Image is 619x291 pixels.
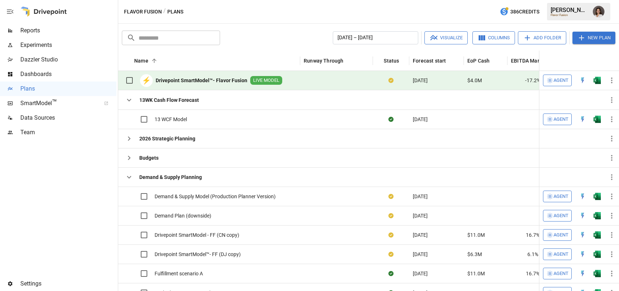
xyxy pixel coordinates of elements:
img: Franziska Ibscher [593,6,604,17]
span: Demand & Supply Model (Production Planner Version) [155,193,276,200]
button: Agent [543,210,572,222]
span: Agent [554,115,568,124]
div: Open in Quick Edit [579,251,586,258]
div: Open in Excel [594,77,601,84]
button: Add Folder [518,31,566,44]
span: Fulfillment scenario A [155,270,203,277]
span: $4.0M [467,77,482,84]
span: Demand Plan (downside) [155,212,211,219]
div: Your plan has changes in Excel that are not reflected in the Drivepoint Data Warehouse, select "S... [388,251,394,258]
div: Your plan has changes in Excel that are not reflected in the Drivepoint Data Warehouse, select "S... [388,193,394,200]
span: 16.7% [526,231,540,239]
div: Open in Excel [594,251,601,258]
span: Experiments [20,41,116,49]
div: Sync complete [388,270,394,277]
div: Forecast start [413,58,446,64]
span: $6.3M [467,251,482,258]
span: Agent [554,212,568,220]
span: 6.1% [527,251,538,258]
img: excel-icon.76473adf.svg [594,116,601,123]
button: Flavor Fusion [124,7,162,16]
span: Dazzler Studio [20,55,116,64]
b: Demand & Supply Planning [139,174,202,181]
span: SmartModel [20,99,96,108]
div: Name [134,58,148,64]
span: 16.7% [526,270,540,277]
div: [DATE] [409,206,464,225]
div: Open in Quick Edit [579,212,586,219]
button: Columns [472,31,515,44]
div: [DATE] [409,264,464,283]
div: Open in Quick Edit [579,193,586,200]
span: Settings [20,279,116,288]
span: Agent [554,76,568,85]
div: Your plan has changes in Excel that are not reflected in the Drivepoint Data Warehouse, select "S... [388,77,394,84]
span: $11.0M [467,270,485,277]
span: Agent [554,270,568,278]
div: [DATE] [409,225,464,244]
img: excel-icon.76473adf.svg [594,270,601,277]
span: Data Sources [20,113,116,122]
button: Agent [543,229,572,241]
div: Runway Through [304,58,343,64]
div: Flavor Fusion [551,13,588,17]
span: ™ [52,98,57,107]
span: -17.2% [525,77,540,84]
div: [DATE] [409,71,464,90]
img: excel-icon.76473adf.svg [594,77,601,84]
img: quick-edit-flash.b8aec18c.svg [579,231,586,239]
span: LIVE MODEL [250,77,282,84]
button: Agent [543,113,572,125]
img: quick-edit-flash.b8aec18c.svg [579,251,586,258]
span: 386 Credits [510,7,539,16]
div: Open in Quick Edit [579,77,586,84]
button: Agent [543,75,572,86]
button: Agent [543,248,572,260]
div: [PERSON_NAME] [551,7,588,13]
div: Open in Quick Edit [579,270,586,277]
span: Drivepoint SmartModel - FF (CN copy) [155,231,239,239]
span: Agent [554,250,568,259]
div: Your plan has changes in Excel that are not reflected in the Drivepoint Data Warehouse, select "S... [388,212,394,219]
span: Drivepoint SmartModel™- FF (DJ copy) [155,251,241,258]
button: Agent [543,268,572,279]
span: 13 WCF Model [155,116,187,123]
div: Open in Excel [594,193,601,200]
button: 386Credits [497,5,542,19]
div: EBITDA Margin [511,58,547,64]
b: Budgets [139,154,159,162]
img: excel-icon.76473adf.svg [594,231,601,239]
button: New Plan [572,32,615,44]
img: quick-edit-flash.b8aec18c.svg [579,77,586,84]
img: quick-edit-flash.b8aec18c.svg [579,116,586,123]
span: Agent [554,231,568,239]
div: Open in Excel [594,231,601,239]
button: Franziska Ibscher [588,1,609,22]
div: [DATE] [409,187,464,206]
b: 2026 Strategic Planning [139,135,195,142]
div: Open in Quick Edit [579,116,586,123]
span: Reports [20,26,116,35]
img: excel-icon.76473adf.svg [594,251,601,258]
img: excel-icon.76473adf.svg [594,193,601,200]
div: Open in Excel [594,212,601,219]
img: excel-icon.76473adf.svg [594,212,601,219]
button: Agent [543,191,572,202]
button: [DATE] – [DATE] [333,31,418,44]
b: 13WK Cash Flow Forecast [139,96,199,104]
b: Drivepoint SmartModel™- Flavor Fusion [156,77,247,84]
div: ⚡ [140,74,153,87]
img: quick-edit-flash.b8aec18c.svg [579,212,586,219]
div: Your plan has changes in Excel that are not reflected in the Drivepoint Data Warehouse, select "S... [388,231,394,239]
div: [DATE] [409,109,464,129]
button: Visualize [424,31,468,44]
span: Agent [554,192,568,201]
div: Open in Excel [594,270,601,277]
button: Sort [149,56,159,66]
div: EoP Cash [467,58,490,64]
div: Open in Quick Edit [579,231,586,239]
img: quick-edit-flash.b8aec18c.svg [579,193,586,200]
div: Sync complete [388,116,394,123]
div: Status [384,58,399,64]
